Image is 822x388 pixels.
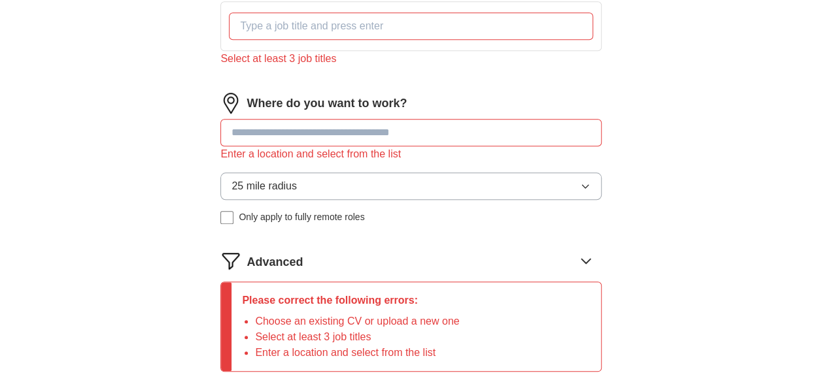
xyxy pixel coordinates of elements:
[229,12,592,40] input: Type a job title and press enter
[220,51,601,67] div: Select at least 3 job titles
[220,93,241,114] img: location.png
[220,146,601,162] div: Enter a location and select from the list
[239,210,364,224] span: Only apply to fully remote roles
[220,172,601,200] button: 25 mile radius
[255,345,459,361] li: Enter a location and select from the list
[255,329,459,345] li: Select at least 3 job titles
[220,250,241,271] img: filter
[247,95,407,112] label: Where do you want to work?
[255,314,459,329] li: Choose an existing CV or upload a new one
[242,293,459,308] p: Please correct the following errors:
[231,178,297,194] span: 25 mile radius
[220,211,233,224] input: Only apply to fully remote roles
[247,253,303,271] span: Advanced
